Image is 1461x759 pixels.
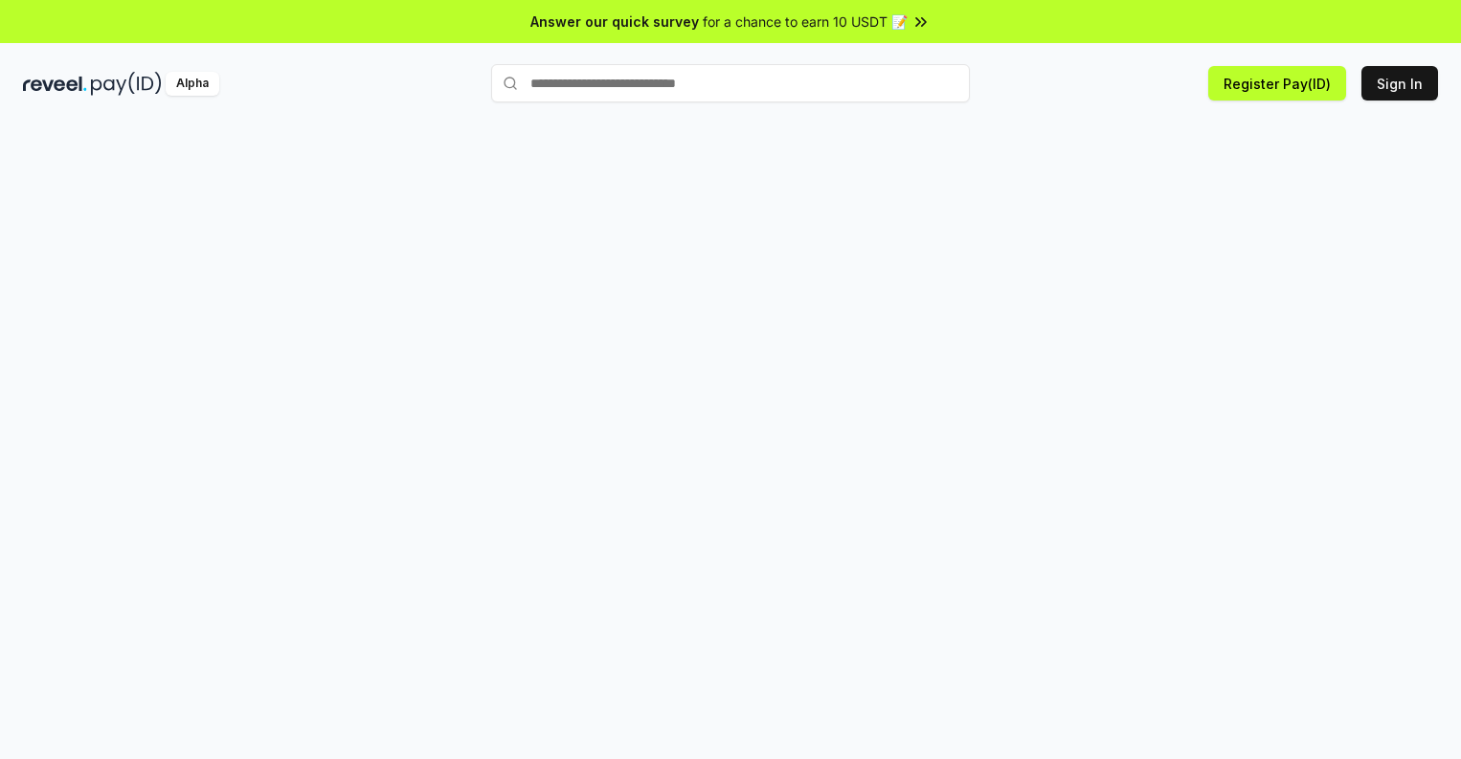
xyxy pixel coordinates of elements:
[91,72,162,96] img: pay_id
[703,11,908,32] span: for a chance to earn 10 USDT 📝
[530,11,699,32] span: Answer our quick survey
[23,72,87,96] img: reveel_dark
[1361,66,1438,100] button: Sign In
[166,72,219,96] div: Alpha
[1208,66,1346,100] button: Register Pay(ID)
